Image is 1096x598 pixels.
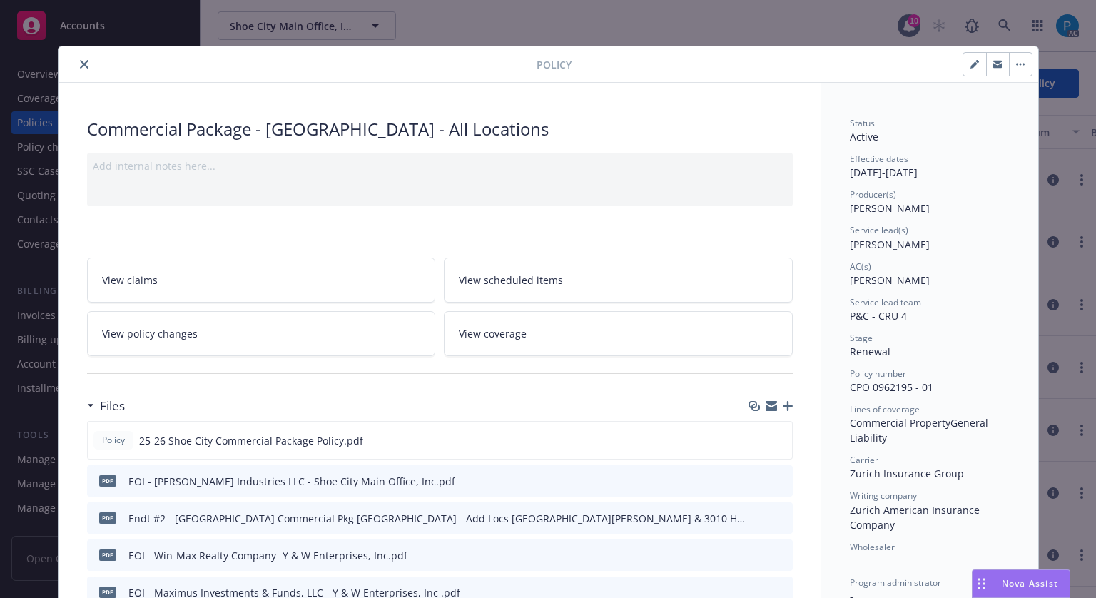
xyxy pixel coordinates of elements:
button: download file [751,511,763,526]
span: pdf [99,587,116,597]
button: preview file [773,433,786,448]
a: View coverage [444,311,793,356]
span: Zurich American Insurance Company [850,503,983,532]
div: Add internal notes here... [93,158,787,173]
a: View policy changes [87,311,436,356]
button: download file [751,433,762,448]
button: download file [751,474,763,489]
span: Policy number [850,368,906,380]
button: preview file [774,474,787,489]
button: preview file [774,548,787,563]
span: pdf [99,475,116,486]
span: Writing company [850,490,917,502]
span: pdf [99,549,116,560]
a: View scheduled items [444,258,793,303]
div: Commercial Package - [GEOGRAPHIC_DATA] - All Locations [87,117,793,141]
span: - [850,554,853,567]
div: EOI - [PERSON_NAME] Industries LLC - Shoe City Main Office, Inc.pdf [128,474,455,489]
span: P&C - CRU 4 [850,309,907,323]
div: Drag to move [973,570,990,597]
span: CPO 0962195 - 01 [850,380,933,394]
span: 25-26 Shoe City Commercial Package Policy.pdf [139,433,363,448]
button: download file [751,548,763,563]
span: Commercial Property [850,416,950,430]
span: Zurich Insurance Group [850,467,964,480]
div: Endt #2 - [GEOGRAPHIC_DATA] Commercial Pkg [GEOGRAPHIC_DATA] - Add Locs [GEOGRAPHIC_DATA][PERSON_... [128,511,746,526]
a: View claims [87,258,436,303]
button: preview file [774,511,787,526]
span: Service lead(s) [850,224,908,236]
button: close [76,56,93,73]
span: Active [850,130,878,143]
span: Program administrator [850,577,941,589]
span: Carrier [850,454,878,466]
span: Policy [99,434,128,447]
span: Service lead team [850,296,921,308]
span: Nova Assist [1002,577,1058,589]
span: General Liability [850,416,991,445]
span: Stage [850,332,873,344]
div: EOI - Win-Max Realty Company- Y & W Enterprises, Inc.pdf [128,548,407,563]
span: [PERSON_NAME] [850,238,930,251]
div: [DATE] - [DATE] [850,153,1010,180]
span: [PERSON_NAME] [850,201,930,215]
span: Lines of coverage [850,403,920,415]
span: [PERSON_NAME] [850,273,930,287]
span: View coverage [459,326,527,341]
span: Renewal [850,345,890,358]
span: Status [850,117,875,129]
h3: Files [100,397,125,415]
span: View scheduled items [459,273,563,288]
div: Files [87,397,125,415]
span: Effective dates [850,153,908,165]
button: Nova Assist [972,569,1070,598]
span: View claims [102,273,158,288]
span: pdf [99,512,116,523]
span: Producer(s) [850,188,896,201]
span: Wholesaler [850,541,895,553]
span: View policy changes [102,326,198,341]
span: Policy [537,57,572,72]
span: AC(s) [850,260,871,273]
